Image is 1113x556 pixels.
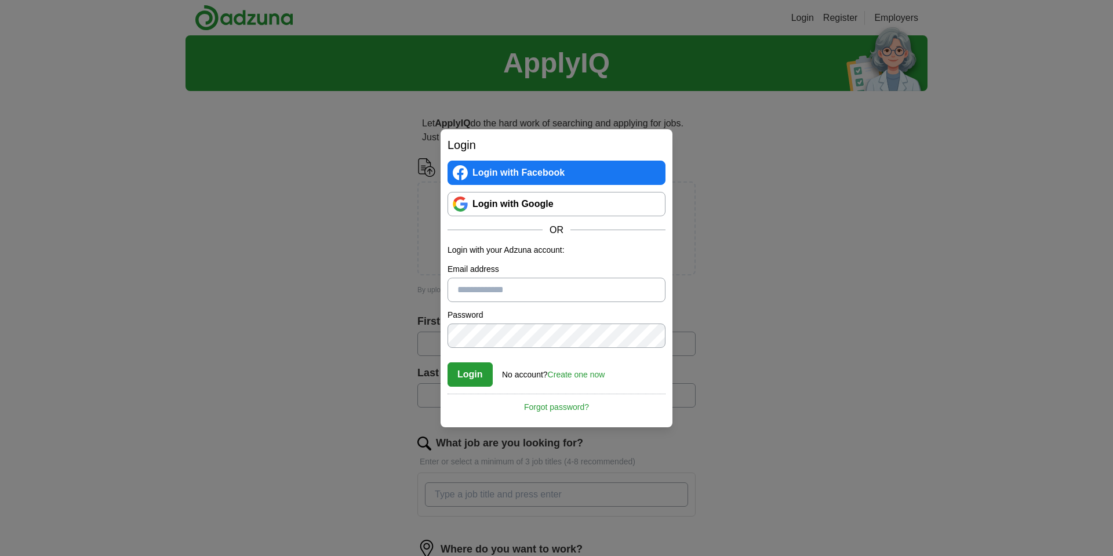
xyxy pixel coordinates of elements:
a: Create one now [548,370,605,379]
label: Email address [448,263,665,275]
a: Login with Facebook [448,161,665,185]
h2: Login [448,136,665,154]
label: Password [448,309,665,321]
span: OR [543,223,570,237]
a: Forgot password? [448,394,665,413]
p: Login with your Adzuna account: [448,244,665,256]
button: Login [448,362,493,387]
div: No account? [502,362,605,381]
a: Login with Google [448,192,665,216]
